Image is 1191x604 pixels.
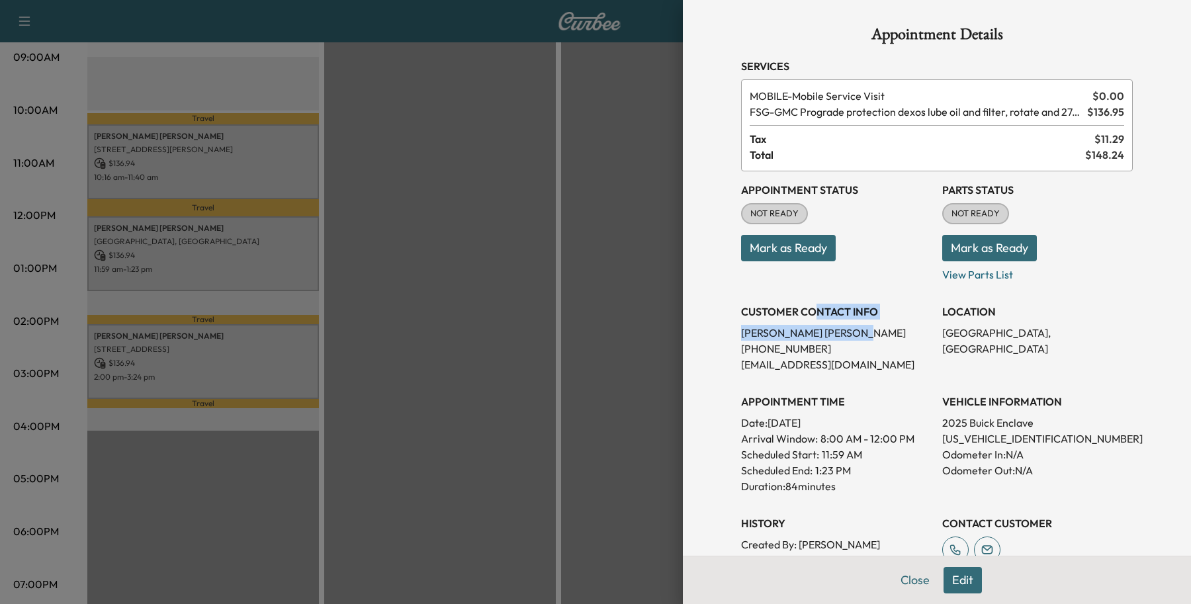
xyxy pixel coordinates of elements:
p: [EMAIL_ADDRESS][DOMAIN_NAME] [741,357,932,372]
span: $ 148.24 [1085,147,1124,163]
span: NOT READY [742,207,807,220]
span: $ 0.00 [1092,88,1124,104]
p: 11:59 AM [822,447,862,462]
p: Arrival Window: [741,431,932,447]
span: 8:00 AM - 12:00 PM [820,431,914,447]
p: Duration: 84 minutes [741,478,932,494]
p: [PHONE_NUMBER] [741,341,932,357]
button: Mark as Ready [741,235,836,261]
span: NOT READY [944,207,1008,220]
span: $ 11.29 [1094,131,1124,147]
button: Mark as Ready [942,235,1037,261]
p: Scheduled End: [741,462,813,478]
h3: Parts Status [942,182,1133,198]
h3: LOCATION [942,304,1133,320]
h3: CUSTOMER CONTACT INFO [741,304,932,320]
h3: Services [741,58,1133,74]
p: 2025 Buick Enclave [942,415,1133,431]
p: Odometer In: N/A [942,447,1133,462]
button: Edit [944,567,982,593]
p: [GEOGRAPHIC_DATA], [GEOGRAPHIC_DATA] [942,325,1133,357]
span: Tax [750,131,1094,147]
span: Total [750,147,1085,163]
p: View Parts List [942,261,1133,282]
span: $ 136.95 [1087,104,1124,120]
h1: Appointment Details [741,26,1133,48]
span: GMC Prograde protection dexos lube oil and filter, rotate and 27-point inspection. [750,104,1082,120]
p: Odometer Out: N/A [942,462,1133,478]
button: Close [892,567,938,593]
p: Date: [DATE] [741,415,932,431]
p: Scheduled Start: [741,447,819,462]
span: Mobile Service Visit [750,88,1087,104]
p: 1:23 PM [815,462,851,478]
p: Created At : [DATE] 12:23:39 PM [741,552,932,568]
p: [US_VEHICLE_IDENTIFICATION_NUMBER] [942,431,1133,447]
h3: APPOINTMENT TIME [741,394,932,410]
h3: VEHICLE INFORMATION [942,394,1133,410]
h3: CONTACT CUSTOMER [942,515,1133,531]
p: Created By : [PERSON_NAME] [741,537,932,552]
p: [PERSON_NAME] [PERSON_NAME] [741,325,932,341]
h3: History [741,515,932,531]
h3: Appointment Status [741,182,932,198]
